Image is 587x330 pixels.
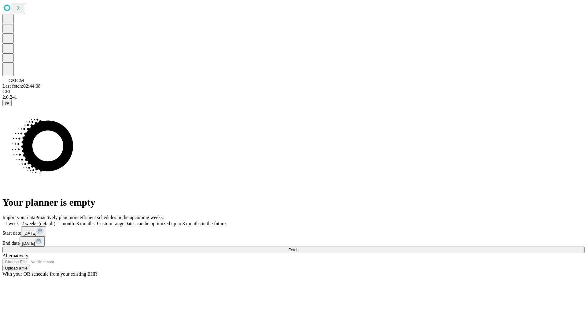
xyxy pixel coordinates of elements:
[124,221,227,226] span: Dates can be optimized up to 3 months in the future.
[21,221,55,226] span: 2 weeks (default)
[2,271,97,277] span: With your OR schedule from your existing EHR
[24,231,36,236] span: [DATE]
[20,237,45,247] button: [DATE]
[5,101,9,105] span: @
[2,83,41,89] span: Last fetch: 02:44:08
[2,253,28,258] span: Alternatively
[2,89,585,94] div: GEI
[5,221,19,226] span: 1 week
[21,226,46,237] button: [DATE]
[2,94,585,100] div: 2.0.241
[2,100,12,106] button: @
[2,215,35,220] span: Import your data
[2,197,585,208] h1: Your planner is empty
[35,215,164,220] span: Proactively plan more efficient schedules in the upcoming weeks.
[9,78,24,83] span: GMCM
[2,265,30,271] button: Upload a file
[58,221,74,226] span: 1 month
[97,221,124,226] span: Custom range
[2,247,585,253] button: Fetch
[288,248,298,252] span: Fetch
[2,237,585,247] div: End date
[76,221,94,226] span: 3 months
[2,226,585,237] div: Start date
[22,241,35,246] span: [DATE]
